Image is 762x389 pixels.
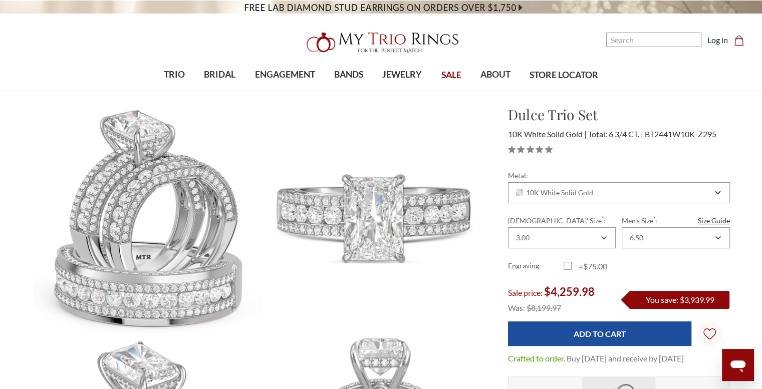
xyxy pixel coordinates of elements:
[33,105,262,333] img: Photo of Dulce 6 3/4 ct tw. Lab Grown Diamond Radiant Solitaire Trio Set 10K White Gold [BT2441W-...
[516,189,593,197] span: 10K White Solid Gold
[221,27,541,59] a: My Trio Rings
[344,91,354,92] button: submenu toggle
[544,285,595,298] span: $4,259.98
[508,321,691,346] input: Add to Cart
[527,303,561,312] span: $8,199.97
[698,215,730,226] a: Size Guide
[697,321,722,346] a: Wish Lists
[164,68,185,81] span: TRIO
[263,105,491,333] img: Photo of Dulce 6 3/4 ct tw. Lab Grown Diamond Radiant Solitaire Trio Set 10K White Gold [BT2441WE...
[606,33,701,47] input: Search and use arrows or TAB to navigate results
[530,69,598,82] span: STORE LOCATOR
[154,59,194,91] a: TRIO
[255,68,315,81] span: ENGAGEMENT
[490,91,500,92] button: submenu toggle
[215,91,225,92] button: submenu toggle
[520,59,608,92] a: STORE LOCATOR
[630,234,643,242] div: 6.50
[480,68,511,81] span: ABOUT
[508,260,564,272] label: Engraving:
[508,288,543,297] span: Sale price:
[508,227,616,248] div: Combobox
[245,59,324,91] a: ENGAGEMENT
[508,215,616,226] label: [DEMOGRAPHIC_DATA]' Size :
[707,34,728,46] a: Log in
[588,129,643,139] span: Total: 6 3/4 CT.
[645,295,714,304] span: You save: $3,939.99
[622,215,729,226] label: Men's Size :
[431,59,470,92] a: SALE
[508,129,587,139] span: 10K White Solid Gold
[645,129,716,139] span: BT2441W10K-Z295
[508,182,730,203] div: Combobox
[564,260,619,272] label: +$75.00
[334,68,363,81] span: BANDS
[567,352,684,364] dd: Buy [DATE] and receive by [DATE]
[204,68,235,81] span: BRIDAL
[508,170,730,181] label: Metal:
[703,296,716,371] svg: Wish Lists
[622,227,729,248] div: Combobox
[325,59,373,91] a: BANDS
[508,104,730,125] h1: Dulce Trio Set
[734,36,744,46] svg: cart.cart_preview
[301,27,461,59] img: My Trio Rings
[373,59,431,91] a: JEWELRY
[508,352,565,364] dt: Crafted to order.
[734,34,750,46] a: Cart with 0 items
[169,91,179,92] button: submenu toggle
[516,234,530,242] div: 3.00
[441,69,461,82] span: SALE
[280,91,290,92] button: submenu toggle
[382,68,422,81] span: JEWELRY
[397,91,407,92] button: submenu toggle
[471,59,520,91] a: ABOUT
[722,349,754,381] iframe: Button to launch messaging window
[194,59,245,91] a: BRIDAL
[508,303,525,312] span: Was:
